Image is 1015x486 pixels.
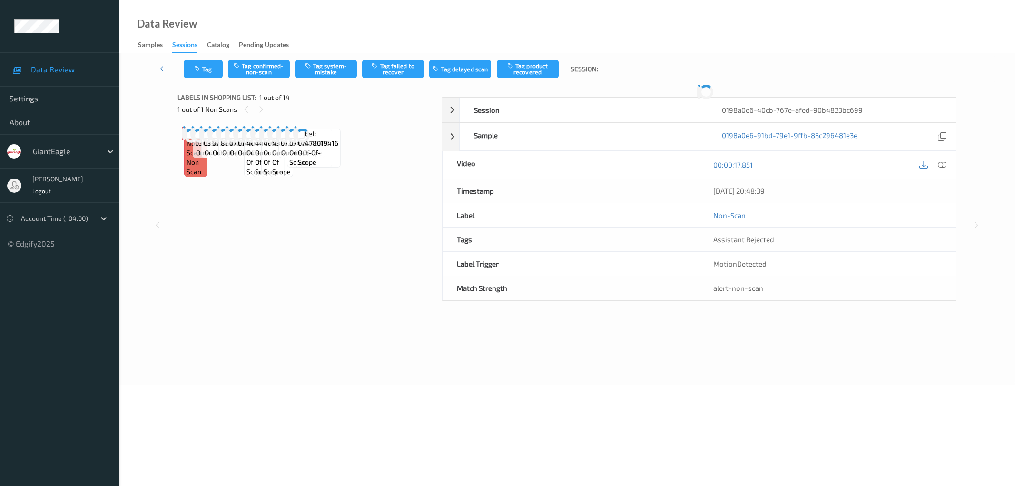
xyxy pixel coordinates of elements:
span: out-of-scope [264,148,282,177]
div: Session0198a0e6-40cb-767e-afed-90b4833bc699 [442,98,956,122]
div: Session [460,98,708,122]
a: Sessions [172,39,207,53]
div: Samples [138,40,163,52]
span: Label: Non-Scan [187,129,205,158]
div: Video [443,151,699,179]
span: out-of-scope [272,148,291,177]
a: Samples [138,39,172,52]
span: out-of-scope [230,148,271,158]
span: Assistant Rejected [713,235,774,244]
div: Sessions [172,40,197,53]
span: out-of-scope [222,148,264,158]
div: Sample0198a0e6-91bd-79e1-9ffb-83c296481e3e [442,123,956,151]
span: Label: 07478019416 [298,129,338,148]
div: Timestamp [443,179,699,203]
button: Tag product recovered [497,60,559,78]
div: 1 out of 1 Non Scans [177,103,435,115]
button: Tag [184,60,223,78]
div: Tags [443,228,699,251]
div: Match Strength [443,276,699,300]
button: Tag system-mistake [295,60,357,78]
span: out-of-scope [298,148,338,167]
span: out-of-scope [238,148,279,158]
button: Tag confirmed-non-scan [228,60,290,78]
a: Non-Scan [713,210,746,220]
button: Tag delayed scan [429,60,491,78]
a: 0198a0e6-91bd-79e1-9ffb-83c296481e3e [722,130,857,143]
span: out-of-scope [246,148,265,177]
div: Catalog [207,40,229,52]
div: 0198a0e6-40cb-767e-afed-90b4833bc699 [708,98,956,122]
a: Pending Updates [239,39,298,52]
a: 00:00:17.851 [713,160,753,169]
div: Label [443,203,699,227]
span: out-of-scope [281,148,323,158]
span: 1 out of 14 [259,93,290,102]
div: alert-non-scan [713,283,941,293]
span: out-of-scope [255,148,274,177]
button: Tag failed to recover [362,60,424,78]
span: Session: [571,64,598,74]
div: [DATE] 20:48:39 [713,186,941,196]
span: non-scan [187,158,205,177]
div: Data Review [137,19,197,29]
div: Pending Updates [239,40,289,52]
span: Labels in shopping list: [177,93,256,102]
span: out-of-scope [196,148,237,158]
span: out-of-scope [289,148,330,167]
span: out-of-scope [213,148,254,158]
a: Catalog [207,39,239,52]
span: out-of-scope [205,148,246,158]
div: Sample [460,123,708,150]
div: MotionDetected [699,252,956,276]
div: Label Trigger [443,252,699,276]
